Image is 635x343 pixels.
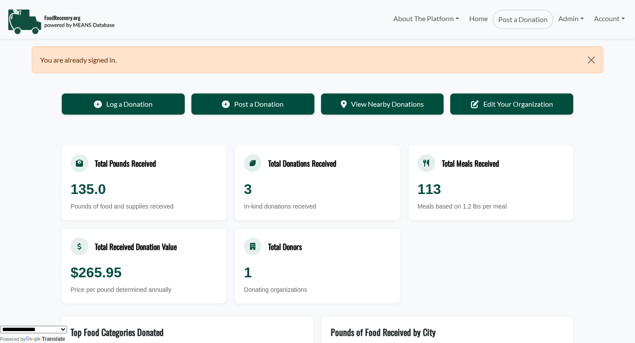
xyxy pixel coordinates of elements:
button: Close [580,47,603,73]
a: Home [464,10,492,29]
a: Log a Donation [62,93,185,115]
div: Meals based on 1.2 lbs per meal [418,202,564,211]
div: Total Donors [268,241,302,252]
div: Total Received Donation Value [95,241,177,252]
div: Total Meals Received [442,157,499,169]
a: About The Platform [388,10,464,27]
a: Admin [553,10,589,27]
a: Account [589,10,630,27]
div: $265.95 [71,262,217,283]
a: Translate [26,336,65,342]
div: You are already signed in. [32,46,603,73]
div: In-kind donations received [244,202,391,211]
div: Price per pound determined annually [71,285,217,295]
img: NavigationLogo_FoodRecovery-91c16205cd0af1ed486a0f1a7774a6544ea792ac00100771e7dd3ec7c0e58e41.png [7,8,115,35]
img: Google Translate [26,336,42,343]
a: Edit Your Organization [450,93,573,115]
div: Pounds of food and supplies received [71,202,217,211]
div: 135.0 [71,179,217,200]
a: Post a Donation [493,10,553,29]
div: Donating organizations [244,285,391,295]
div: Total Pounds Received [95,157,156,169]
div: 113 [418,179,564,200]
a: Post a Donation [191,93,314,115]
div: 3 [244,179,391,200]
div: Total Donations Received [268,157,336,169]
a: View Nearby Donations [321,93,444,115]
div: 1 [244,262,391,283]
